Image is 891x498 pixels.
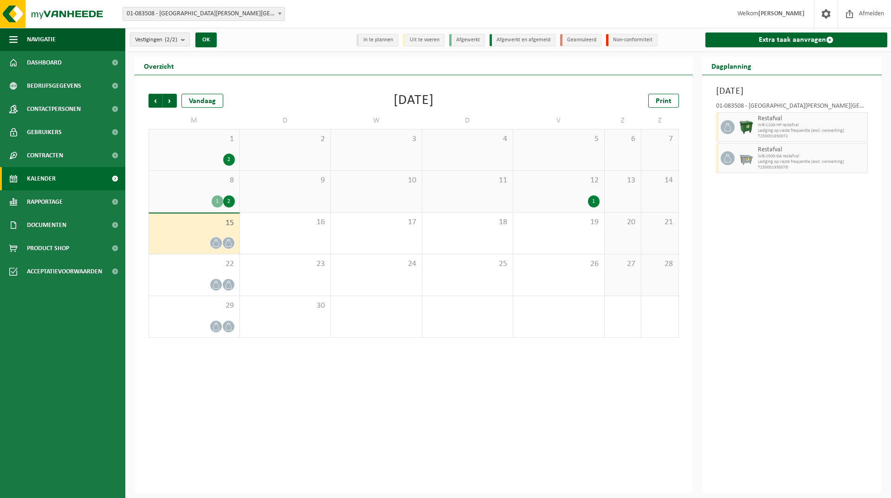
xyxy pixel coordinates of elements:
[212,195,223,207] div: 1
[148,94,162,108] span: Vorige
[641,112,678,129] td: Z
[739,151,753,165] img: WB-2500-GAL-GY-01
[245,134,326,144] span: 2
[518,134,600,144] span: 5
[705,32,888,47] a: Extra taak aanvragen
[123,7,285,21] span: 01-083508 - CLAYTON BELGIUM NV - BORNEM
[609,217,637,227] span: 20
[646,134,673,144] span: 7
[27,167,56,190] span: Kalender
[518,175,600,186] span: 12
[739,120,753,134] img: WB-1100-HPE-GN-01
[716,103,868,112] div: 01-083508 - [GEOGRAPHIC_DATA][PERSON_NAME][GEOGRAPHIC_DATA] [GEOGRAPHIC_DATA] - [GEOGRAPHIC_DATA]
[331,112,422,129] td: W
[336,259,417,269] span: 24
[758,146,865,154] span: Restafval
[130,32,190,46] button: Vestigingen(2/2)
[606,34,658,46] li: Non-conformiteit
[27,121,62,144] span: Gebruikers
[605,112,642,129] td: Z
[422,112,514,129] td: D
[427,259,509,269] span: 25
[449,34,485,46] li: Afgewerkt
[123,7,284,20] span: 01-083508 - CLAYTON BELGIUM NV - BORNEM
[560,34,601,46] li: Geannuleerd
[513,112,605,129] td: V
[245,301,326,311] span: 30
[245,175,326,186] span: 9
[646,217,673,227] span: 21
[27,190,63,213] span: Rapportage
[394,94,434,108] div: [DATE]
[356,34,398,46] li: In te plannen
[427,217,509,227] span: 18
[27,237,69,260] span: Product Shop
[27,260,102,283] span: Acceptatievoorwaarden
[403,34,445,46] li: Uit te voeren
[163,94,177,108] span: Volgende
[609,175,637,186] span: 13
[609,259,637,269] span: 27
[427,175,509,186] span: 11
[245,217,326,227] span: 16
[758,134,865,139] span: T250001930072
[27,97,81,121] span: Contactpersonen
[195,32,217,47] button: OK
[181,94,223,108] div: Vandaag
[646,175,673,186] span: 14
[154,259,235,269] span: 22
[648,94,679,108] a: Print
[135,33,177,47] span: Vestigingen
[656,97,671,105] span: Print
[758,115,865,123] span: Restafval
[336,134,417,144] span: 3
[165,37,177,43] count: (2/2)
[758,128,865,134] span: Lediging op vaste frequentie (excl. verwerking)
[135,57,183,75] h2: Overzicht
[758,159,865,165] span: Lediging op vaste frequentie (excl. verwerking)
[154,301,235,311] span: 29
[427,134,509,144] span: 4
[27,213,66,237] span: Documenten
[646,259,673,269] span: 28
[758,10,805,17] strong: [PERSON_NAME]
[245,259,326,269] span: 23
[518,259,600,269] span: 26
[758,123,865,128] span: WB-1100-HP restafval
[27,144,63,167] span: Contracten
[27,28,56,51] span: Navigatie
[27,51,62,74] span: Dashboard
[702,57,761,75] h2: Dagplanning
[154,175,235,186] span: 8
[154,218,235,228] span: 15
[223,195,235,207] div: 2
[336,217,417,227] span: 17
[27,74,81,97] span: Bedrijfsgegevens
[336,175,417,186] span: 10
[240,112,331,129] td: D
[154,134,235,144] span: 1
[716,84,868,98] h3: [DATE]
[148,112,240,129] td: M
[223,154,235,166] div: 2
[588,195,600,207] div: 1
[758,154,865,159] span: WB-2500-GA restafval
[609,134,637,144] span: 6
[518,217,600,227] span: 19
[490,34,555,46] li: Afgewerkt en afgemeld
[758,165,865,170] span: T250001930076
